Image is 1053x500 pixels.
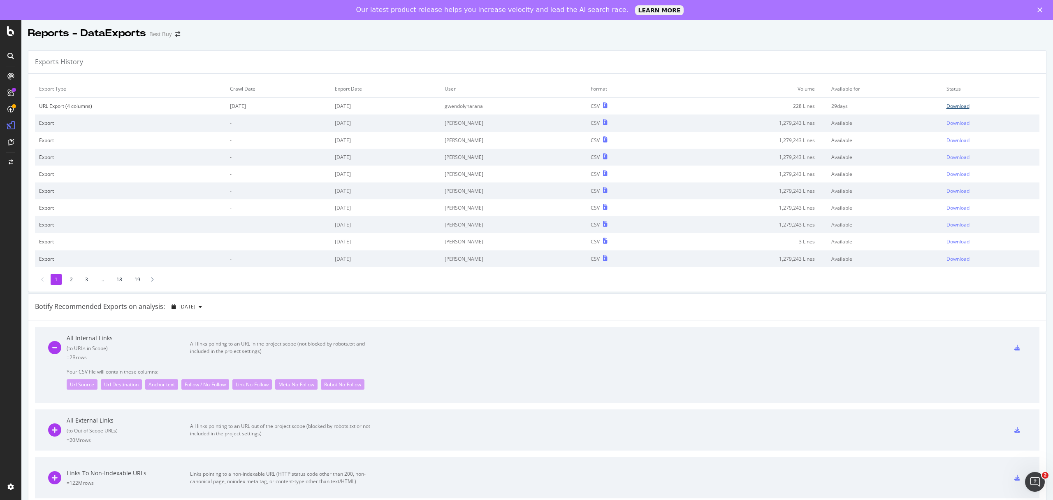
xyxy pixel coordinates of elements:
div: Botify Recommended Exports on analysis: [35,302,165,311]
li: 2 [66,274,77,285]
td: - [226,149,331,166]
div: Robot No-Follow [321,379,364,390]
td: [PERSON_NAME] [441,166,587,182]
div: Export [39,187,222,194]
td: [DATE] [331,182,441,199]
div: All links pointing to an URL out of the project scope (blocked by robots.txt or not included in t... [190,423,375,437]
td: [DATE] [331,199,441,216]
td: Export Date [331,80,441,98]
td: 1,279,243 Lines [664,199,827,216]
div: Export [39,238,222,245]
div: Export [39,255,222,262]
div: ( to Out of Scope URLs ) [67,427,190,434]
div: CSV [591,255,600,262]
div: Follow / No-Follow [181,379,229,390]
td: 1,279,243 Lines [664,166,827,182]
div: CSV [591,119,600,126]
div: Links pointing to a non-indexable URL (HTTP status code other than 200, non-canonical page, noind... [190,470,375,485]
a: Download [946,171,1036,178]
div: Available [831,255,938,262]
a: Download [946,187,1036,194]
div: Download [946,221,970,228]
td: User [441,80,587,98]
div: Export [39,119,222,126]
iframe: Intercom live chat [1025,472,1045,492]
div: Export [39,221,222,228]
div: CSV [591,238,600,245]
td: [DATE] [331,149,441,166]
div: ( to URLs in Scope ) [67,345,190,352]
div: All External Links [67,416,190,425]
td: Available for [827,80,942,98]
div: Export [39,171,222,178]
a: Download [946,238,1036,245]
div: Download [946,255,970,262]
a: Download [946,119,1036,126]
div: arrow-right-arrow-left [175,31,180,37]
td: Export Type [35,80,226,98]
div: CSV [591,154,600,161]
div: Links To Non-Indexable URLs [67,469,190,477]
td: 1,279,243 Lines [664,182,827,199]
div: Download [946,154,970,161]
td: [DATE] [331,98,441,115]
div: Download [946,103,970,110]
a: Download [946,255,1036,262]
td: [DATE] [331,216,441,233]
td: - [226,250,331,267]
span: 2025 Aug. 19th [179,303,195,310]
div: Download [946,171,970,178]
div: Available [831,221,938,228]
td: - [226,182,331,199]
div: CSV [591,171,600,178]
td: [DATE] [331,250,441,267]
td: 1,279,243 Lines [664,132,827,149]
div: Export [39,137,222,144]
td: - [226,199,331,216]
td: [DATE] [331,233,441,250]
div: Available [831,171,938,178]
td: [PERSON_NAME] [441,114,587,131]
a: Download [946,137,1036,144]
td: [PERSON_NAME] [441,216,587,233]
td: [PERSON_NAME] [441,250,587,267]
div: Available [831,154,938,161]
div: Download [946,137,970,144]
div: All Internal Links [67,334,190,342]
div: Link No-Follow [232,379,272,390]
td: - [226,132,331,149]
div: CSV [591,137,600,144]
div: Download [946,204,970,211]
td: [PERSON_NAME] [441,182,587,199]
li: ... [96,274,108,285]
span: 2 [1042,472,1048,479]
td: - [226,233,331,250]
div: Available [831,238,938,245]
td: 228 Lines [664,98,827,115]
div: Export [39,204,222,211]
td: [DATE] [331,166,441,182]
td: [PERSON_NAME] [441,149,587,166]
td: 3 Lines [664,233,827,250]
td: Crawl Date [226,80,331,98]
td: Volume [664,80,827,98]
div: Best Buy [149,30,172,38]
div: CSV [591,103,600,110]
div: Our latest product release helps you increase velocity and lead the AI search race. [356,6,629,14]
a: Download [946,103,1036,110]
td: [DATE] [331,114,441,131]
div: Available [831,187,938,194]
span: Your CSV file will contain these columns: [67,368,1026,375]
div: Anchor text [145,379,178,390]
td: [PERSON_NAME] [441,233,587,250]
li: 1 [51,274,62,285]
div: CSV [591,204,600,211]
div: = 2B rows [67,354,190,361]
td: [PERSON_NAME] [441,132,587,149]
a: Download [946,154,1036,161]
div: CSV [591,187,600,194]
div: Close [1037,7,1046,12]
div: Available [831,204,938,211]
div: = 20M rows [67,437,190,444]
td: [DATE] [226,98,331,115]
